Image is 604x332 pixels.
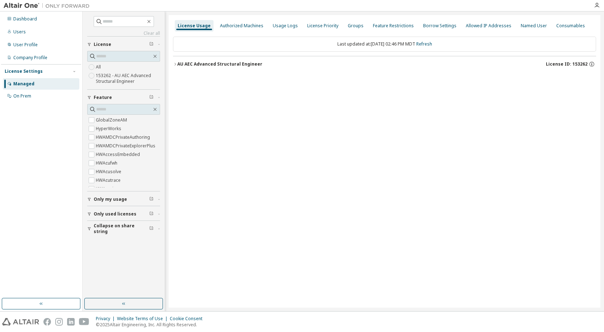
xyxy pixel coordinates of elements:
[5,68,43,74] div: License Settings
[96,159,119,167] label: HWAcufwh
[307,23,338,29] div: License Priority
[423,23,456,29] div: Borrow Settings
[13,93,31,99] div: On Prem
[96,322,207,328] p: © 2025 Altair Engineering, Inc. All Rights Reserved.
[87,90,160,105] button: Feature
[173,56,596,72] button: AU AEC Advanced Structural EngineerLicense ID: 153262
[96,150,141,159] label: HWAccessEmbedded
[94,42,111,47] span: License
[87,30,160,36] a: Clear all
[117,316,170,322] div: Website Terms of Use
[87,206,160,222] button: Only used licenses
[55,318,63,326] img: instagram.svg
[4,2,93,9] img: Altair One
[79,318,89,326] img: youtube.svg
[96,185,121,193] label: HWAcuview
[13,81,34,87] div: Managed
[96,63,102,71] label: All
[170,316,207,322] div: Cookie Consent
[521,23,547,29] div: Named User
[149,226,154,232] span: Clear filter
[178,23,211,29] div: License Usage
[149,42,154,47] span: Clear filter
[67,318,75,326] img: linkedin.svg
[149,95,154,100] span: Clear filter
[94,223,149,234] span: Collapse on share string
[556,23,585,29] div: Consumables
[13,29,26,35] div: Users
[173,37,596,52] div: Last updated at: [DATE] 02:46 PM MDT
[87,37,160,52] button: License
[94,196,127,202] span: Only my usage
[87,221,160,237] button: Collapse on share string
[94,95,112,100] span: Feature
[220,23,263,29] div: Authorized Machines
[149,211,154,217] span: Clear filter
[96,71,160,86] label: 153262 - AU AEC Advanced Structural Engineer
[373,23,414,29] div: Feature Restrictions
[96,124,123,133] label: HyperWorks
[96,167,123,176] label: HWAcusolve
[149,196,154,202] span: Clear filter
[546,61,587,67] span: License ID: 153262
[94,211,136,217] span: Only used licenses
[348,23,364,29] div: Groups
[416,41,432,47] a: Refresh
[96,142,157,150] label: HWAMDCPrivateExplorerPlus
[273,23,298,29] div: Usage Logs
[96,116,128,124] label: GlobalZoneAM
[87,191,160,207] button: Only my usage
[466,23,511,29] div: Allowed IP Addresses
[2,318,39,326] img: altair_logo.svg
[177,61,262,67] div: AU AEC Advanced Structural Engineer
[43,318,51,326] img: facebook.svg
[13,42,38,48] div: User Profile
[13,55,47,61] div: Company Profile
[96,316,117,322] div: Privacy
[96,176,122,185] label: HWAcutrace
[13,16,37,22] div: Dashboard
[96,133,151,142] label: HWAMDCPrivateAuthoring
